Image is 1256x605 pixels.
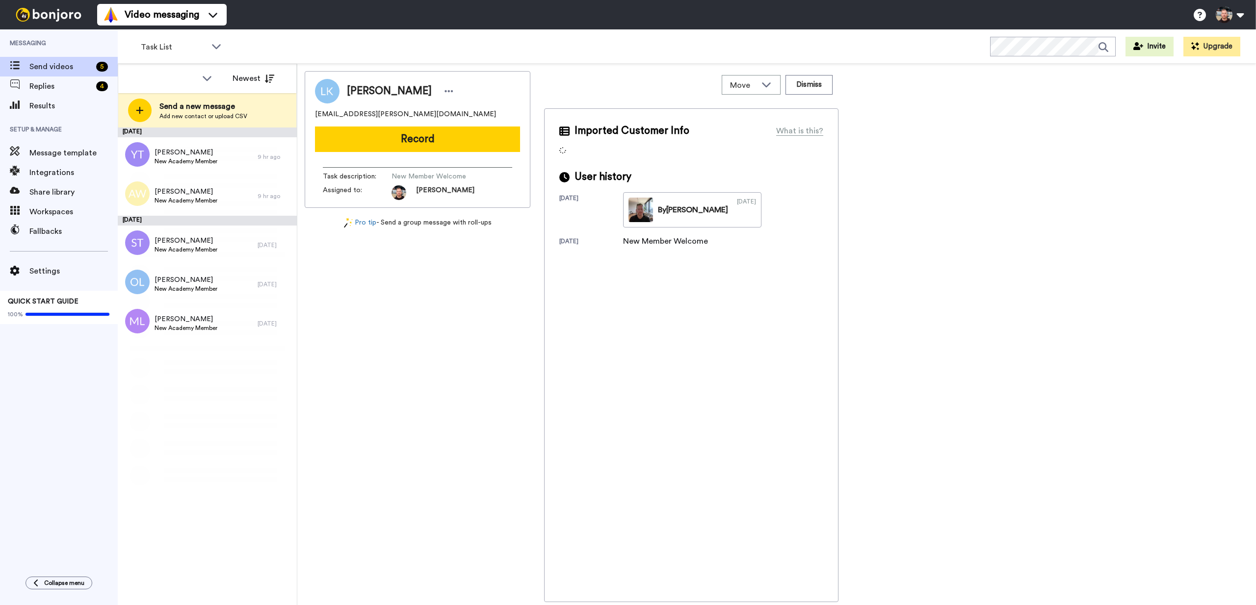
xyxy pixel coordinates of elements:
[125,309,150,333] img: ml.png
[344,218,376,228] a: Pro tip
[155,285,217,293] span: New Academy Member
[155,246,217,253] span: New Academy Member
[29,61,92,73] span: Send videos
[1183,37,1240,56] button: Upgrade
[258,241,292,249] div: [DATE]
[155,324,217,332] span: New Academy Member
[623,235,708,247] div: New Member Welcome
[323,172,392,181] span: Task description :
[559,237,623,247] div: [DATE]
[315,109,496,119] span: [EMAIL_ADDRESS][PERSON_NAME][DOMAIN_NAME]
[125,142,150,167] img: yt.png
[29,226,118,237] span: Fallbacks
[155,148,217,157] span: [PERSON_NAME]
[392,185,406,200] img: 1fd62181-12db-4cb6-9ab2-8bbd716278d3-1755040870.jpg
[12,8,85,22] img: bj-logo-header-white.svg
[26,577,92,589] button: Collapse menu
[96,81,108,91] div: 4
[258,280,292,288] div: [DATE]
[29,186,118,198] span: Share library
[225,69,282,88] button: Newest
[141,41,207,53] span: Task List
[344,218,353,228] img: magic-wand.svg
[125,8,199,22] span: Video messaging
[737,198,756,222] div: [DATE]
[628,198,653,222] img: 67947986-6486-4a0b-9f21-293d5db48483-thumb.jpg
[315,126,520,152] button: Record
[258,320,292,328] div: [DATE]
[96,62,108,72] div: 5
[29,100,118,112] span: Results
[29,80,92,92] span: Replies
[44,579,84,587] span: Collapse menu
[159,101,247,112] span: Send a new message
[155,275,217,285] span: [PERSON_NAME]
[730,79,757,91] span: Move
[347,84,432,99] span: [PERSON_NAME]
[305,218,530,228] div: - Send a group message with roll-ups
[1125,37,1174,56] button: Invite
[623,192,761,227] a: By[PERSON_NAME][DATE]
[315,79,340,103] img: Image of Lise Kaufmann
[103,7,119,23] img: vm-color.svg
[258,153,292,161] div: 9 hr ago
[118,216,297,226] div: [DATE]
[8,298,78,305] span: QUICK START GUIDE
[155,157,217,165] span: New Academy Member
[416,185,474,200] span: [PERSON_NAME]
[29,167,118,178] span: Integrations
[258,192,292,200] div: 9 hr ago
[559,194,623,227] div: [DATE]
[29,265,118,277] span: Settings
[125,230,150,255] img: st.png
[155,187,217,197] span: [PERSON_NAME]
[125,181,150,206] img: aw.png
[118,127,297,137] div: [DATE]
[785,75,833,95] button: Dismiss
[29,147,118,159] span: Message template
[155,314,217,324] span: [PERSON_NAME]
[776,125,823,137] div: What is this?
[658,204,728,216] div: By [PERSON_NAME]
[8,310,23,318] span: 100%
[392,172,485,181] span: New Member Welcome
[323,185,392,200] span: Assigned to:
[155,197,217,204] span: New Academy Member
[575,170,631,184] span: User history
[575,124,689,138] span: Imported Customer Info
[125,270,150,294] img: ol.png
[29,206,118,218] span: Workspaces
[159,112,247,120] span: Add new contact or upload CSV
[155,236,217,246] span: [PERSON_NAME]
